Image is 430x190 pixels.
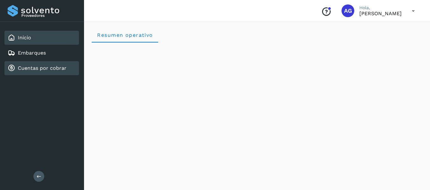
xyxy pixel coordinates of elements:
a: Embarques [18,50,46,56]
span: Resumen operativo [97,32,153,38]
div: Inicio [4,31,79,45]
div: Embarques [4,46,79,60]
p: ALFONSO García Flores [359,10,402,16]
a: Cuentas por cobrar [18,65,67,71]
div: Cuentas por cobrar [4,61,79,75]
a: Inicio [18,35,31,41]
p: Hola, [359,5,402,10]
p: Proveedores [21,13,76,18]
